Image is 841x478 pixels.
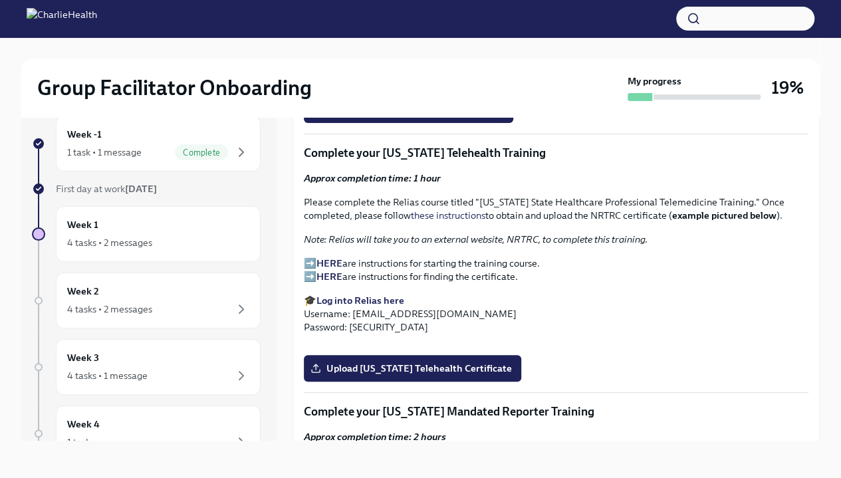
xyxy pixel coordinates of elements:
[27,8,97,29] img: CharlieHealth
[411,209,485,221] a: these instructions
[313,362,512,375] span: Upload [US_STATE] Telehealth Certificate
[316,257,342,269] a: HERE
[304,431,446,443] strong: Approx completion time: 2 hours
[67,369,148,382] div: 4 tasks • 1 message
[304,233,648,245] em: Note: Relias will take you to an external website, NRTRC, to complete this training.
[67,435,90,449] div: 1 task
[67,302,152,316] div: 4 tasks • 2 messages
[304,145,808,161] p: Complete your [US_STATE] Telehealth Training
[67,284,99,299] h6: Week 2
[67,146,142,159] div: 1 task • 1 message
[32,182,261,195] a: First day at work[DATE]
[304,195,808,222] p: Please complete the Relias course titled "[US_STATE] State Healthcare Professional Telemedicine T...
[32,273,261,328] a: Week 24 tasks • 2 messages
[67,127,102,142] h6: Week -1
[32,339,261,395] a: Week 34 tasks • 1 message
[37,74,312,101] h2: Group Facilitator Onboarding
[67,217,98,232] h6: Week 1
[32,406,261,461] a: Week 41 task
[67,350,99,365] h6: Week 3
[67,417,100,431] h6: Week 4
[56,183,157,195] span: First day at work
[304,404,808,419] p: Complete your [US_STATE] Mandated Reporter Training
[67,236,152,249] div: 4 tasks • 2 messages
[175,148,228,158] span: Complete
[672,209,777,221] strong: example pictured below
[771,76,804,100] h3: 19%
[304,355,521,382] label: Upload [US_STATE] Telehealth Certificate
[316,271,342,283] a: HERE
[316,295,404,306] a: Log into Relias here
[125,183,157,195] strong: [DATE]
[32,116,261,172] a: Week -11 task • 1 messageComplete
[628,74,681,88] strong: My progress
[304,294,808,334] p: 🎓 Username: [EMAIL_ADDRESS][DOMAIN_NAME] Password: [SECURITY_DATA]
[304,257,808,283] p: ➡️ are instructions for starting the training course. ➡️ are instructions for finding the certifi...
[304,172,441,184] strong: Approx completion time: 1 hour
[32,206,261,262] a: Week 14 tasks • 2 messages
